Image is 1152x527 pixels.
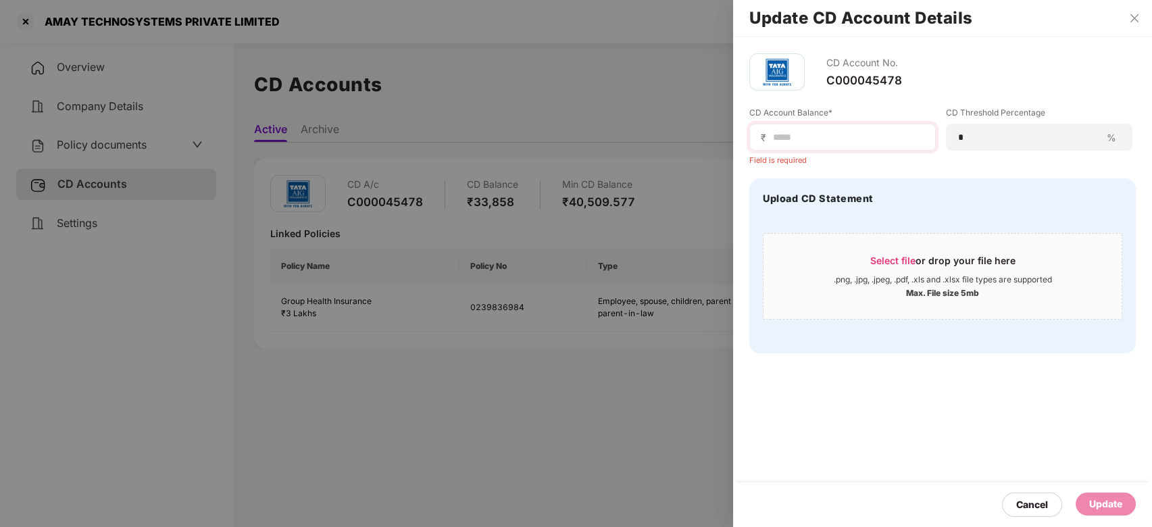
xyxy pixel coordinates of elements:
span: ₹ [761,131,772,144]
button: Close [1125,12,1144,24]
span: Select fileor drop your file here.png, .jpg, .jpeg, .pdf, .xls and .xlsx file types are supported... [763,244,1122,309]
span: close [1129,13,1140,24]
h2: Update CD Account Details [749,11,1136,26]
div: .png, .jpg, .jpeg, .pdf, .xls and .xlsx file types are supported [834,274,1052,285]
h4: Upload CD Statement [763,192,874,205]
div: Field is required [749,151,936,165]
label: CD Threshold Percentage [946,107,1132,124]
div: or drop your file here [870,254,1016,274]
img: tatag.png [757,52,797,93]
label: CD Account Balance* [749,107,936,124]
div: CD Account No. [826,53,902,73]
div: Cancel [1016,497,1048,512]
div: Update [1089,497,1122,511]
span: Select file [870,255,916,266]
div: Max. File size 5mb [906,285,979,299]
div: C000045478 [826,73,902,88]
span: % [1101,131,1122,144]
